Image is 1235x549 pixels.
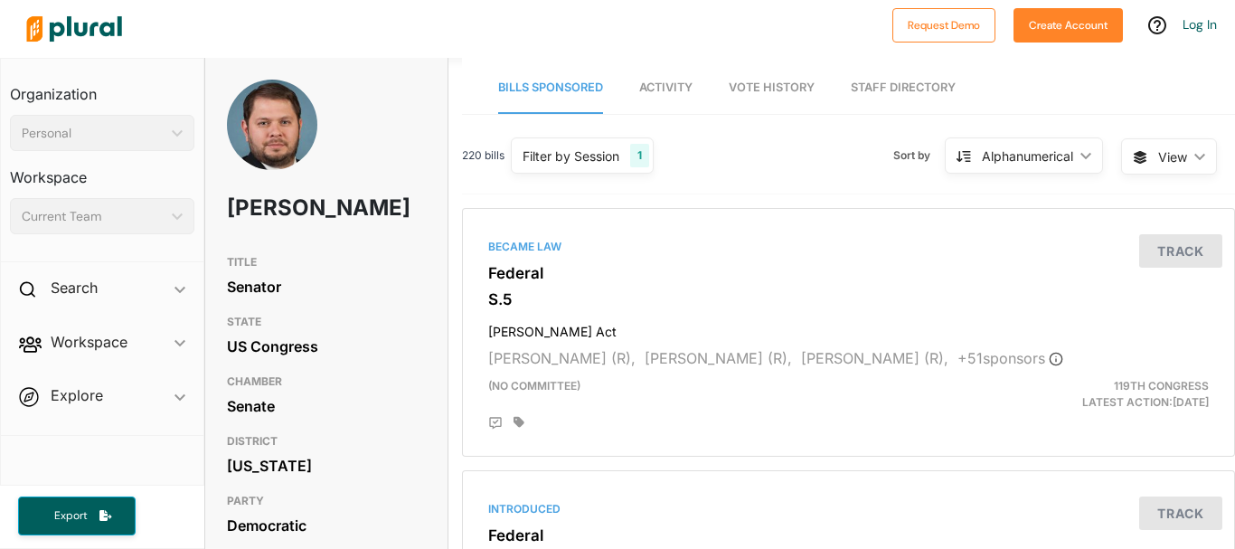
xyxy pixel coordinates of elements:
[893,147,945,164] span: Sort by
[227,371,426,393] h3: CHAMBER
[227,181,346,235] h1: [PERSON_NAME]
[645,349,792,367] span: [PERSON_NAME] (R),
[10,151,194,191] h3: Workspace
[488,349,636,367] span: [PERSON_NAME] (R),
[851,62,956,114] a: Staff Directory
[523,147,619,166] div: Filter by Session
[227,273,426,300] div: Senator
[957,349,1063,367] span: + 51 sponsor s
[498,80,603,94] span: Bills Sponsored
[1114,379,1209,393] span: 119th Congress
[498,62,603,114] a: Bills Sponsored
[639,62,693,114] a: Activity
[514,416,524,429] div: Add tags
[488,501,1209,517] div: Introduced
[1158,147,1187,166] span: View
[1139,497,1222,530] button: Track
[462,147,504,164] span: 220 bills
[892,8,995,43] button: Request Demo
[801,349,948,367] span: [PERSON_NAME] (R),
[227,452,426,479] div: [US_STATE]
[227,490,426,512] h3: PARTY
[22,207,165,226] div: Current Team
[892,14,995,33] a: Request Demo
[227,393,426,420] div: Senate
[227,431,426,452] h3: DISTRICT
[488,416,503,431] div: Add Position Statement
[729,80,815,94] span: Vote History
[973,378,1222,411] div: Latest Action: [DATE]
[630,144,649,167] div: 1
[51,278,98,298] h2: Search
[488,316,1209,340] h4: [PERSON_NAME] Act
[475,378,973,411] div: (no committee)
[10,68,194,108] h3: Organization
[22,124,165,143] div: Personal
[227,512,426,539] div: Democratic
[488,264,1209,282] h3: Federal
[227,80,317,190] img: Headshot of Ruben Gallego
[729,62,815,114] a: Vote History
[227,251,426,273] h3: TITLE
[42,508,99,524] span: Export
[1013,14,1123,33] a: Create Account
[982,147,1073,166] div: Alphanumerical
[488,526,1209,544] h3: Federal
[227,333,426,360] div: US Congress
[18,497,136,535] button: Export
[639,80,693,94] span: Activity
[488,239,1209,255] div: Became Law
[488,290,1209,308] h3: S.5
[1139,234,1222,268] button: Track
[1013,8,1123,43] button: Create Account
[227,311,426,333] h3: STATE
[1183,16,1217,33] a: Log In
